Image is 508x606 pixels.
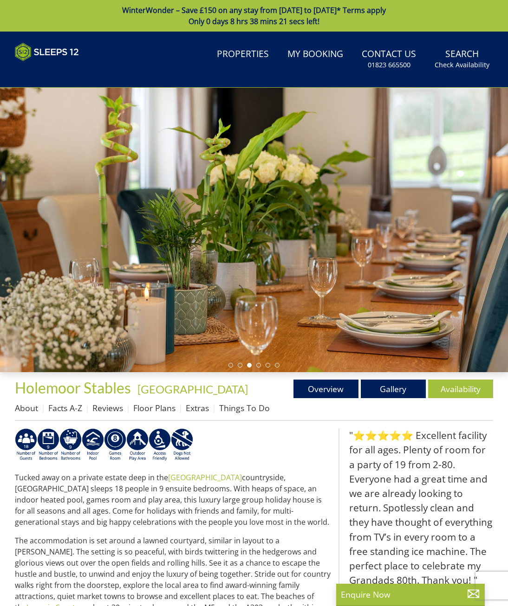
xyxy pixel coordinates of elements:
img: Sleeps 12 [15,43,79,61]
a: [GEOGRAPHIC_DATA] [168,472,242,483]
blockquote: "⭐⭐⭐⭐⭐ Excellent facility for all ages. Plenty of room for a party of 19 from 2-80. Everyone had ... [339,428,493,587]
span: - [134,382,248,396]
a: My Booking [284,44,347,65]
a: Floor Plans [133,402,176,413]
a: Facts A-Z [48,402,82,413]
a: Holemoor Stables [15,379,134,397]
a: Things To Do [219,402,270,413]
img: AD_4nXfjdDqPkGBf7Vpi6H87bmAUe5GYCbodrAbU4sf37YN55BCjSXGx5ZgBV7Vb9EJZsXiNVuyAiuJUB3WVt-w9eJ0vaBcHg... [126,428,149,462]
a: Availability [428,380,493,398]
img: AD_4nXdrZMsjcYNLGsKuA84hRzvIbesVCpXJ0qqnwZoX5ch9Zjv73tWe4fnFRs2gJ9dSiUubhZXckSJX_mqrZBmYExREIfryF... [104,428,126,462]
img: AD_4nXf-8oxCLiO1v-Tx8_Zqu38Rt-EzaILLjxB59jX5GOj3IkRX8Ys0koo7r9yizahOh2Z6poEkKUxS9Hr5pvbrFaqaIpgW6... [15,428,37,462]
img: AD_4nXfxdp9-ar7lJtQ3sAzjfX3BR-WdYDCFfl5f_AyIyphIVEbaZCf_Kkm90yfptvH4rQAVhK4NIMTkQ2SWgUIfsuIpIqOkJ... [37,428,59,462]
a: Extras [186,402,209,413]
a: SearchCheck Availability [431,44,493,74]
p: Enquire Now [341,588,480,600]
p: Tucked away on a private estate deep in the countryside, [GEOGRAPHIC_DATA] sleeps 18 people in 9 ... [15,472,331,528]
a: About [15,402,38,413]
span: Holemoor Stables [15,379,131,397]
a: Reviews [92,402,123,413]
span: Only 0 days 8 hrs 38 mins 21 secs left! [189,16,319,26]
img: AD_4nXe3VD57-M2p5iq4fHgs6WJFzKj8B0b3RcPFe5LKK9rgeZlFmFoaMJPsJOOJzc7Q6RMFEqsjIZ5qfEJu1txG3QLmI_2ZW... [149,428,171,462]
a: Gallery [361,380,426,398]
img: AD_4nXdNNhDnNo5Ltp-JKApXeS-B9UXFSflmC9XrHqwORfFuIIFT8mYvWewSCPjO6H-v39DWqwH3mlMVlF5P0YBiKQo-2ozzc... [59,428,82,462]
a: Properties [213,44,273,65]
img: AD_4nXei2dp4L7_L8OvME76Xy1PUX32_NMHbHVSts-g-ZAVb8bILrMcUKZI2vRNdEqfWP017x6NFeUMZMqnp0JYknAB97-jDN... [82,428,104,462]
iframe: Customer reviews powered by Trustpilot [10,67,108,75]
small: Check Availability [435,60,489,70]
a: [GEOGRAPHIC_DATA] [137,382,248,396]
a: Contact Us01823 665500 [358,44,420,74]
small: 01823 665500 [368,60,410,70]
img: AD_4nXfkFtrpaXUtUFzPNUuRY6lw1_AXVJtVz-U2ei5YX5aGQiUrqNXS9iwbJN5FWUDjNILFFLOXd6gEz37UJtgCcJbKwxVV0... [171,428,193,462]
a: Overview [293,380,358,398]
